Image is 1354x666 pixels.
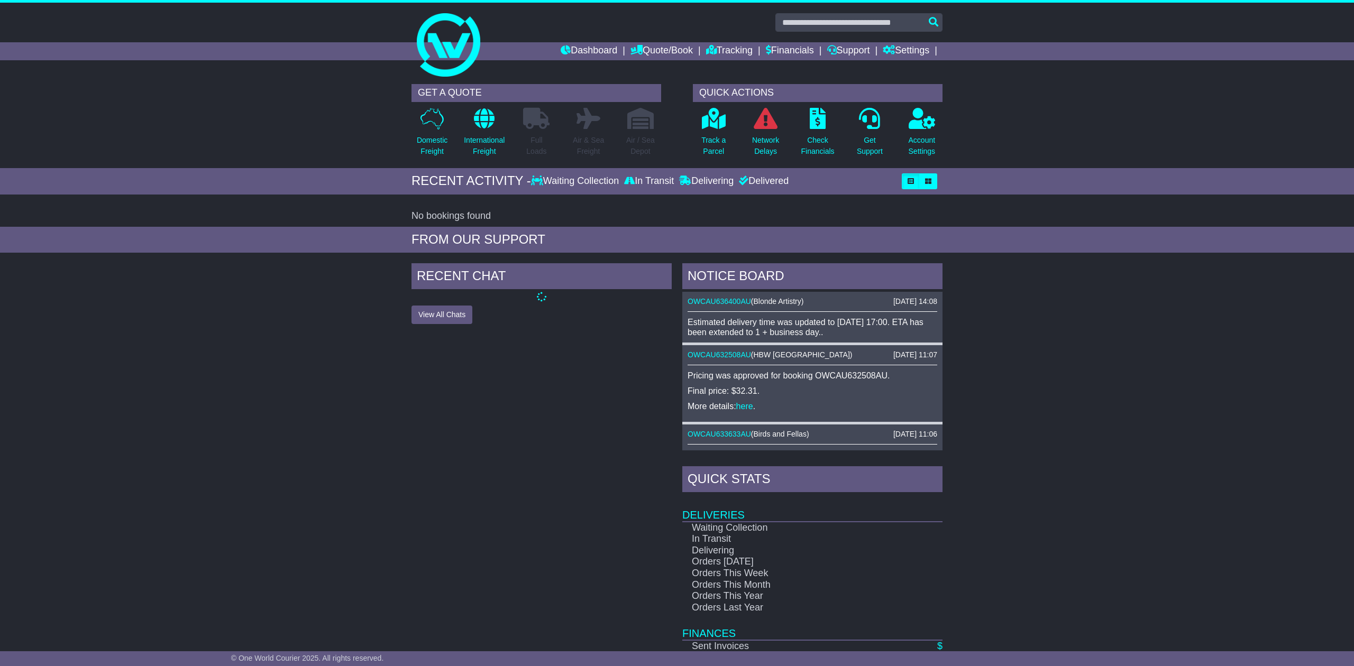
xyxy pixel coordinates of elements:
a: Support [827,42,870,60]
a: Financials [766,42,814,60]
div: RECENT ACTIVITY - [411,173,531,189]
td: Waiting Collection [682,522,905,534]
span: © One World Courier 2025. All rights reserved. [231,654,384,662]
a: InternationalFreight [463,107,505,163]
div: In Transit [621,175,676,187]
td: Orders This Week [682,568,905,579]
p: More details: . [688,401,937,411]
a: Quote/Book [630,42,693,60]
a: CheckFinancials [801,107,835,163]
td: Orders [DATE] [682,556,905,568]
div: [DATE] 14:08 [893,297,937,306]
div: [DATE] 11:06 [893,430,937,439]
div: ( ) [688,350,937,359]
a: Track aParcel [701,107,726,163]
a: here [736,402,753,411]
a: GetSupport [856,107,883,163]
a: AccountSettings [908,107,936,163]
p: Pricing was approved for booking OWCAU632508AU. [688,371,937,381]
p: Air & Sea Freight [573,135,604,157]
p: Check Financials [801,135,835,157]
p: Full Loads [523,135,550,157]
td: Deliveries [682,495,943,522]
div: Delivering [676,175,736,187]
a: OWCAU633633AU [688,430,751,438]
span: Blonde Artistry [754,297,801,306]
div: ( ) [688,297,937,306]
a: OWCAU632508AU [688,350,751,359]
p: Network Delays [752,135,779,157]
td: Finances [682,613,943,640]
p: International Freight [464,135,505,157]
td: In Transit [682,533,905,545]
p: Final price: $32.31. [688,386,937,396]
a: OWCAU636400AU [688,297,751,306]
a: $ [937,641,943,651]
td: Sent Invoices [682,640,905,652]
p: Get Support [857,135,883,157]
td: Delivering [682,545,905,557]
a: DomesticFreight [416,107,448,163]
p: Account Settings [909,135,936,157]
a: Dashboard [561,42,617,60]
div: Estimated delivery time was updated to [DATE] 17:00. ETA has been extended to 1 + business day.. [688,317,937,337]
div: RECENT CHAT [411,263,672,292]
td: Orders This Month [682,579,905,591]
div: [DATE] 11:07 [893,350,937,359]
a: Tracking [706,42,753,60]
td: Orders Last Year [682,602,905,614]
a: NetworkDelays [752,107,780,163]
div: FROM OUR SUPPORT [411,232,943,247]
div: ( ) [688,430,937,439]
p: Domestic Freight [417,135,447,157]
span: HBW [GEOGRAPHIC_DATA] [754,350,850,359]
div: Quick Stats [682,466,943,495]
p: Pricing was approved for booking OWCAU633633AU. [688,450,937,460]
td: Orders This Year [682,590,905,602]
div: QUICK ACTIONS [693,84,943,102]
div: Delivered [736,175,789,187]
div: GET A QUOTE [411,84,661,102]
div: NOTICE BOARD [682,263,943,292]
a: Settings [883,42,929,60]
p: Air / Sea Depot [626,135,655,157]
p: Track a Parcel [701,135,726,157]
button: View All Chats [411,306,472,324]
div: No bookings found [411,210,943,222]
span: Birds and Fellas [754,430,807,438]
div: Waiting Collection [531,175,621,187]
